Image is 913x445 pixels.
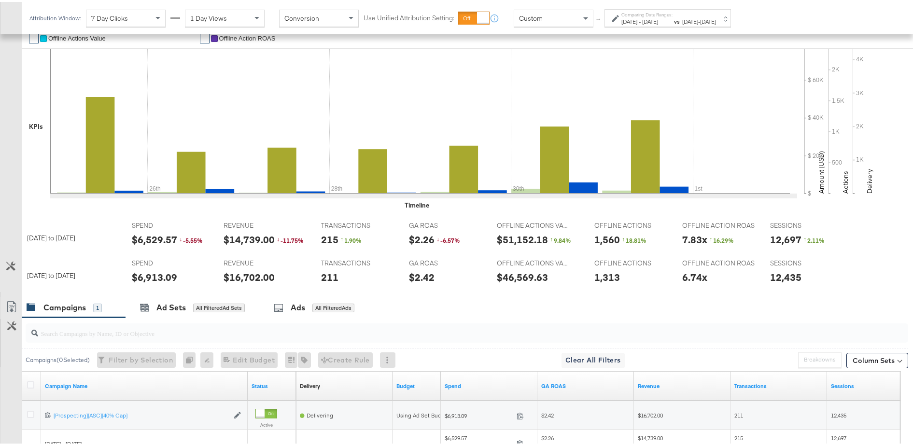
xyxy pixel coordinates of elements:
[340,233,344,241] span: ↑
[312,302,354,310] div: All Filtered Ads
[409,231,435,245] div: $2.26
[132,257,204,266] span: SPEND
[594,219,667,228] span: OFFLINE ACTIONS
[321,231,338,245] div: 215
[673,16,681,23] strong: vs
[300,380,320,388] a: Reflects the ability of your Ad Campaign to achieve delivery based on ad states, schedule and bud...
[709,233,713,241] span: ↑
[179,233,183,241] span: ↓
[594,16,604,20] span: ↑
[43,300,86,311] div: Campaigns
[831,410,846,417] span: 12,435
[179,235,208,243] div: -5.55 %
[734,410,743,417] span: 211
[409,257,481,266] span: GA ROAS
[224,219,296,228] span: REVENUE
[682,257,755,266] span: OFFLINE ACTION ROAS
[132,231,177,245] div: $6,529.57
[682,219,755,228] span: OFFLINE ACTION ROAS
[497,219,569,228] span: OFFLINE ACTIONS VALUE
[682,268,707,282] div: 6.74x
[396,410,450,417] div: Using Ad Set Budget
[541,380,630,388] a: GA roas
[621,16,673,24] div: -
[594,257,667,266] span: OFFLINE ACTIONS
[638,380,727,388] a: Transaction Revenue - The total sale revenue (excluding shipping and tax) of the transaction
[224,231,275,245] div: $14,739.00
[321,257,393,266] span: TRANSACTIONS
[224,257,296,266] span: REVENUE
[594,268,620,282] div: 1,313
[91,12,128,21] span: 7 Day Clicks
[93,302,102,310] div: 1
[29,13,81,20] div: Attribution Window:
[255,420,277,426] label: Active
[38,318,827,337] input: Search Campaigns by Name, ID or Objective
[300,380,320,388] div: Delivery
[734,380,823,388] a: Transactions - The total number of transactions
[621,16,637,23] span: [DATE]
[817,149,826,192] text: Amount (USD)
[594,231,620,245] div: 1,560
[405,199,429,208] div: Timeline
[183,350,200,366] div: 0
[54,410,229,418] a: [Prospecting][ASC][40% Cap]
[638,410,663,417] span: $16,702.00
[497,231,548,245] div: $51,152.18
[277,235,306,243] div: -11.75 %
[291,300,305,311] div: Ads
[682,231,707,245] div: 7.83x
[770,231,801,245] div: 12,697
[48,33,106,40] span: Offline Actions Value
[541,410,554,417] span: $2.42
[770,219,843,228] span: SESSIONS
[29,32,39,42] a: ✔
[445,380,534,388] a: The total amount spent to date.
[193,302,245,310] div: All Filtered Ad Sets
[224,268,275,282] div: $16,702.00
[642,16,658,23] span: [DATE]
[156,300,186,311] div: Ad Sets
[770,257,843,266] span: SESSIONS
[252,380,292,388] a: Shows the current state of your Ad Campaign.
[27,269,124,278] div: [DATE] to [DATE]
[519,12,543,21] span: Custom
[321,268,338,282] div: 211
[409,268,435,282] div: $2.42
[436,235,465,243] div: -6.57 %
[682,16,698,23] span: [DATE]
[550,235,579,243] div: 9.84 %
[409,219,481,228] span: GA ROAS
[497,268,548,282] div: $46,569.63
[803,233,807,241] span: ↑
[770,268,801,282] div: 12,435
[277,233,281,241] span: ↓
[562,351,625,366] button: Clear All Filters
[681,16,716,24] div: -
[846,351,908,366] button: Column Sets
[321,219,393,228] span: TRANSACTIONS
[190,12,227,21] span: 1 Day Views
[622,235,651,243] div: 18.81 %
[340,235,369,243] div: 1.90 %
[865,167,874,192] text: Delivery
[565,352,621,364] span: Clear All Filters
[621,10,673,16] label: Comparing Date Ranges:
[396,380,437,388] a: The maximum amount you're willing to spend on your ads, on average each day or over the lifetime ...
[709,235,738,243] div: 16.29 %
[132,219,204,228] span: SPEND
[803,235,832,243] div: 2.11 %
[27,232,124,241] div: [DATE] to [DATE]
[700,16,716,23] span: [DATE]
[29,120,43,129] div: KPIs
[132,268,177,282] div: $6,913.09
[307,410,333,417] span: Delivering
[45,380,244,388] a: Your campaign name.
[364,12,454,21] label: Use Unified Attribution Setting:
[436,233,440,241] span: ↓
[284,12,319,21] span: Conversion
[622,233,626,241] span: ↑
[26,354,90,362] div: Campaigns ( 0 Selected)
[200,32,210,42] a: ✔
